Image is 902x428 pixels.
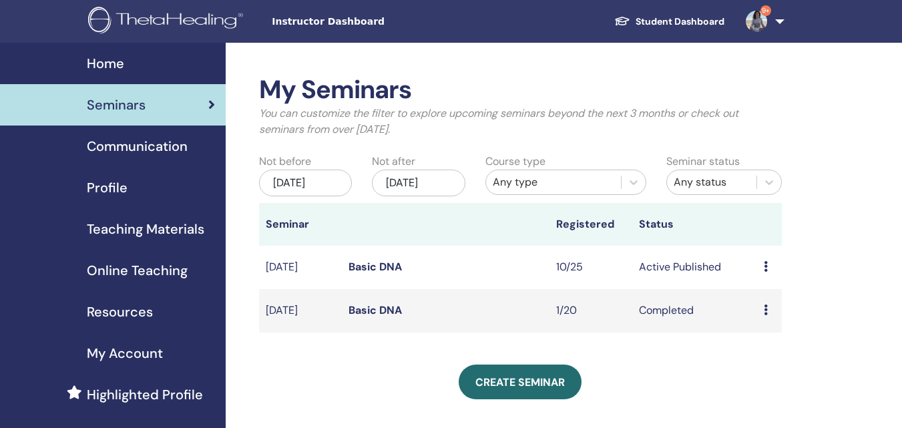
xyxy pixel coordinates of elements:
span: Seminars [87,95,146,115]
th: Status [632,203,756,246]
span: Online Teaching [87,260,188,280]
span: My Account [87,343,163,363]
span: Home [87,53,124,73]
td: [DATE] [259,289,342,333]
a: Basic DNA [349,303,402,317]
p: You can customize the filter to explore upcoming seminars beyond the next 3 months or check out s... [259,105,782,138]
div: Any status [674,174,750,190]
td: 10/25 [549,246,632,289]
span: Teaching Materials [87,219,204,239]
span: Profile [87,178,128,198]
span: Create seminar [475,375,565,389]
label: Not after [372,154,415,170]
a: Create seminar [459,365,582,399]
th: Seminar [259,203,342,246]
h2: My Seminars [259,75,782,105]
img: logo.png [88,7,248,37]
img: graduation-cap-white.svg [614,15,630,27]
div: [DATE] [372,170,465,196]
span: 9+ [760,5,771,16]
a: Student Dashboard [604,9,735,34]
div: Any type [493,174,614,190]
div: [DATE] [259,170,352,196]
label: Seminar status [666,154,740,170]
a: Basic DNA [349,260,402,274]
span: Instructor Dashboard [272,15,472,29]
th: Registered [549,203,632,246]
label: Not before [259,154,311,170]
label: Course type [485,154,545,170]
td: 1/20 [549,289,632,333]
td: Active Published [632,246,756,289]
span: Highlighted Profile [87,385,203,405]
span: Resources [87,302,153,322]
img: default.jpg [746,11,767,32]
td: [DATE] [259,246,342,289]
td: Completed [632,289,756,333]
span: Communication [87,136,188,156]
